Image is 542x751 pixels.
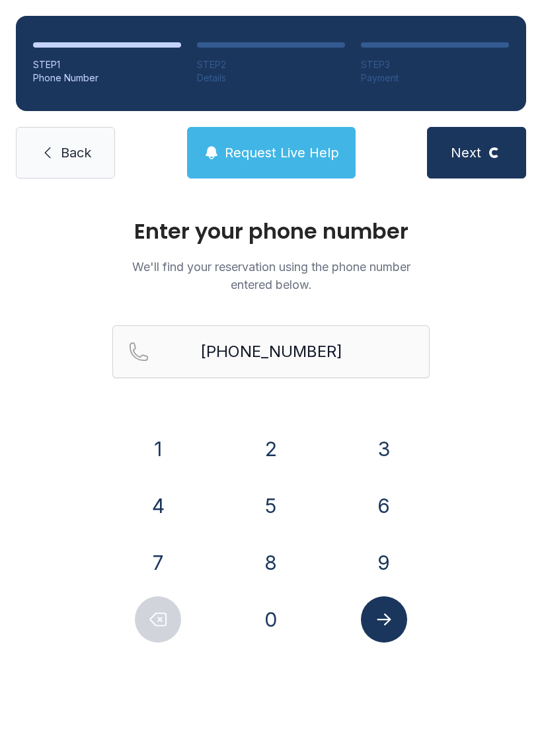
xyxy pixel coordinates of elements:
[112,325,430,378] input: Reservation phone number
[361,483,407,529] button: 6
[248,483,294,529] button: 5
[361,426,407,472] button: 3
[361,596,407,643] button: Submit lookup form
[248,596,294,643] button: 0
[135,426,181,472] button: 1
[225,143,339,162] span: Request Live Help
[135,596,181,643] button: Delete number
[135,483,181,529] button: 4
[248,539,294,586] button: 8
[451,143,481,162] span: Next
[112,221,430,242] h1: Enter your phone number
[33,71,181,85] div: Phone Number
[135,539,181,586] button: 7
[248,426,294,472] button: 2
[361,58,509,71] div: STEP 3
[112,258,430,294] p: We'll find your reservation using the phone number entered below.
[61,143,91,162] span: Back
[33,58,181,71] div: STEP 1
[197,58,345,71] div: STEP 2
[197,71,345,85] div: Details
[361,539,407,586] button: 9
[361,71,509,85] div: Payment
